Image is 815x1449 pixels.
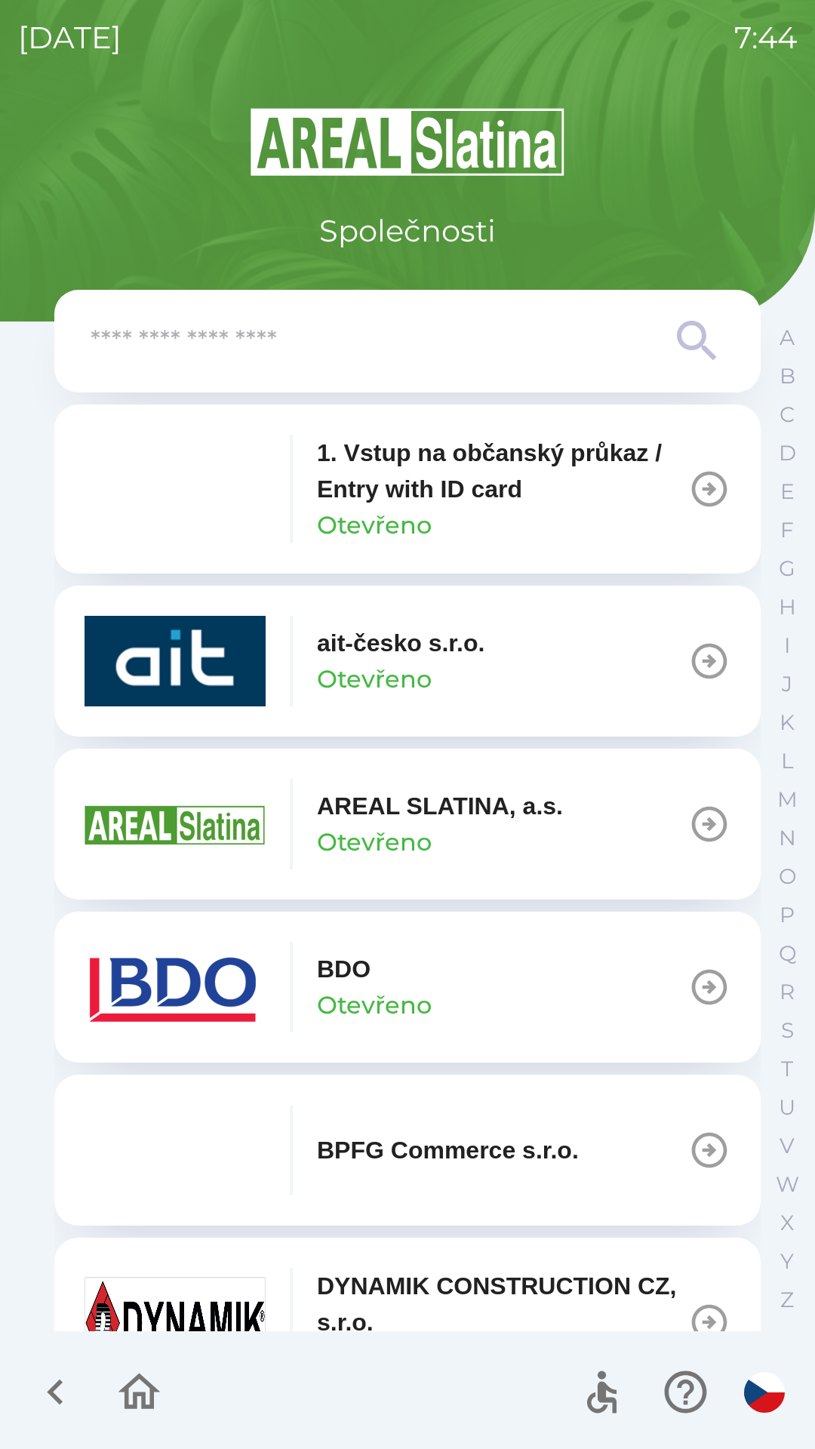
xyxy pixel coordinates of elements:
[768,472,806,511] button: E
[54,912,761,1063] button: BDOOtevřeno
[780,1210,794,1236] p: X
[779,940,796,967] p: Q
[85,942,266,1032] img: ae7449ef-04f1-48ed-85b5-e61960c78b50.png
[779,555,795,582] p: G
[317,507,432,543] p: Otevřeno
[317,625,484,661] p: ait-česko s.r.o.
[780,1287,794,1313] p: Z
[54,749,761,900] button: AREAL SLATINA, a.s.Otevřeno
[317,1132,579,1168] p: BPFG Commerce s.r.o.
[780,363,795,389] p: B
[781,1056,793,1082] p: T
[768,549,806,588] button: G
[85,779,266,869] img: aad3f322-fb90-43a2-be23-5ead3ef36ce5.png
[780,1133,795,1159] p: V
[85,444,266,534] img: 93ea42ec-2d1b-4d6e-8f8a-bdbb4610bcc3.png
[768,973,806,1011] button: R
[85,616,266,706] img: 40b5cfbb-27b1-4737-80dc-99d800fbabba.png
[779,440,796,466] p: D
[768,1127,806,1165] button: V
[54,405,761,574] button: 1. Vstup na občanský průkaz / Entry with ID cardOtevřeno
[780,709,795,736] p: K
[768,665,806,703] button: J
[317,1268,688,1340] p: DYNAMIK CONSTRUCTION CZ, s.r.o.
[54,106,761,178] img: Logo
[768,934,806,973] button: Q
[776,1171,799,1198] p: W
[780,325,795,351] p: A
[18,15,121,60] p: [DATE]
[780,401,795,428] p: C
[768,318,806,357] button: A
[54,586,761,737] button: ait-česko s.r.o.Otevřeno
[734,15,797,60] p: 7:44
[317,661,432,697] p: Otevřeno
[85,1105,266,1195] img: f3b1b367-54a7-43c8-9d7e-84e812667233.png
[317,951,371,987] p: BDO
[779,825,796,851] p: N
[768,1281,806,1319] button: Z
[768,1242,806,1281] button: Y
[768,780,806,819] button: M
[768,357,806,395] button: B
[768,511,806,549] button: F
[317,824,432,860] p: Otevřeno
[317,435,688,507] p: 1. Vstup na občanský průkaz / Entry with ID card
[780,1248,794,1275] p: Y
[54,1075,761,1226] button: BPFG Commerce s.r.o.
[780,902,795,928] p: P
[768,434,806,472] button: D
[768,742,806,780] button: L
[768,1011,806,1050] button: S
[779,594,796,620] p: H
[779,1094,795,1121] p: U
[317,788,563,824] p: AREAL SLATINA, a.s.
[784,632,790,659] p: I
[768,395,806,434] button: C
[768,626,806,665] button: I
[782,671,792,697] p: J
[768,857,806,896] button: O
[317,987,432,1023] p: Otevřeno
[768,703,806,742] button: K
[744,1372,785,1413] img: cs flag
[768,588,806,626] button: H
[85,1277,266,1367] img: 9aa1c191-0426-4a03-845b-4981a011e109.jpeg
[768,896,806,934] button: P
[781,1017,794,1044] p: S
[779,863,796,890] p: O
[768,1088,806,1127] button: U
[768,819,806,857] button: N
[780,517,794,543] p: F
[768,1165,806,1204] button: W
[781,748,793,774] p: L
[768,1050,806,1088] button: T
[319,208,496,254] p: Společnosti
[54,1238,761,1407] button: DYNAMIK CONSTRUCTION CZ, s.r.o.Otevřeno
[780,979,795,1005] p: R
[780,478,795,505] p: E
[768,1204,806,1242] button: X
[777,786,798,813] p: M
